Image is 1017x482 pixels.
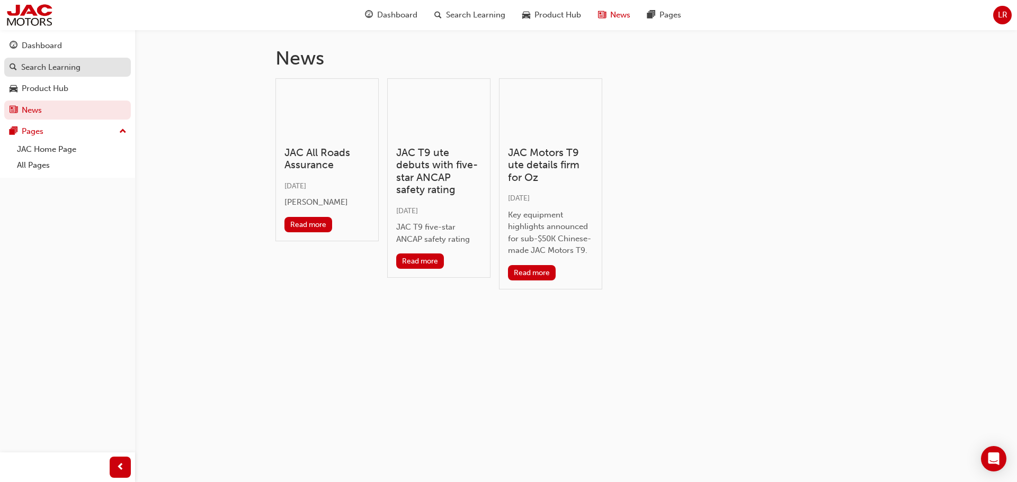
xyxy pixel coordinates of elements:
[4,79,131,98] a: Product Hub
[10,84,17,94] span: car-icon
[396,221,481,245] div: JAC T9 five-star ANCAP safety rating
[119,125,127,139] span: up-icon
[13,141,131,158] a: JAC Home Page
[4,34,131,122] button: DashboardSearch LearningProduct HubNews
[639,4,690,26] a: pages-iconPages
[377,9,417,21] span: Dashboard
[284,196,370,208] div: [PERSON_NAME]
[499,78,602,289] a: JAC Motors T9 ute details firm for Oz[DATE]Key equipment highlights announced for sub-$50K Chines...
[434,8,442,22] span: search-icon
[998,9,1007,21] span: LR
[22,40,62,52] div: Dashboard
[590,4,639,26] a: news-iconNews
[396,253,444,269] button: Read more
[387,78,490,278] a: JAC T9 ute debuts with five-star ANCAP safety rating[DATE]JAC T9 five-star ANCAP safety ratingRea...
[610,9,630,21] span: News
[284,147,370,171] h3: JAC All Roads Assurance
[284,217,333,232] button: Read more
[10,106,17,115] span: news-icon
[396,147,481,196] h3: JAC T9 ute debuts with five-star ANCAP safety rating
[10,41,17,51] span: guage-icon
[275,78,379,241] a: JAC All Roads Assurance[DATE][PERSON_NAME]Read more
[659,9,681,21] span: Pages
[10,127,17,137] span: pages-icon
[508,147,593,184] h3: JAC Motors T9 ute details firm for Oz
[5,3,53,27] img: jac-portal
[4,122,131,141] button: Pages
[13,157,131,174] a: All Pages
[993,6,1012,24] button: LR
[426,4,514,26] a: search-iconSearch Learning
[396,206,418,215] span: [DATE]
[446,9,505,21] span: Search Learning
[514,4,590,26] a: car-iconProduct Hub
[22,125,43,138] div: Pages
[981,446,1006,471] div: Open Intercom Messenger
[10,63,17,72] span: search-icon
[508,265,556,280] button: Read more
[508,209,593,257] div: Key equipment highlights announced for sub-$50K Chinese-made JAC Motors T9.
[21,61,81,74] div: Search Learning
[4,101,131,120] a: News
[117,461,124,474] span: prev-icon
[284,181,306,190] span: [DATE]
[534,9,581,21] span: Product Hub
[598,8,606,22] span: news-icon
[4,58,131,77] a: Search Learning
[275,47,877,70] h1: News
[356,4,426,26] a: guage-iconDashboard
[4,36,131,56] a: Dashboard
[508,194,530,203] span: [DATE]
[365,8,373,22] span: guage-icon
[22,83,68,95] div: Product Hub
[647,8,655,22] span: pages-icon
[522,8,530,22] span: car-icon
